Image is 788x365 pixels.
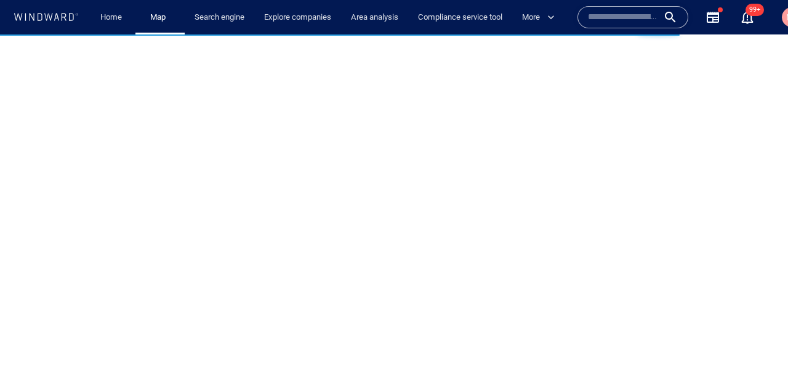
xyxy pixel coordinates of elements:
[740,10,755,25] div: Notification center
[190,7,249,28] a: Search engine
[738,7,757,27] a: 99+
[140,7,180,28] button: Map
[740,10,755,25] button: 99+
[259,7,336,28] a: Explore companies
[522,10,555,25] span: More
[736,310,779,356] iframe: Chat
[91,7,131,28] button: Home
[145,7,175,28] a: Map
[413,7,507,28] a: Compliance service tool
[346,7,403,28] a: Area analysis
[517,7,565,28] button: More
[746,4,764,16] span: 99+
[95,7,127,28] a: Home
